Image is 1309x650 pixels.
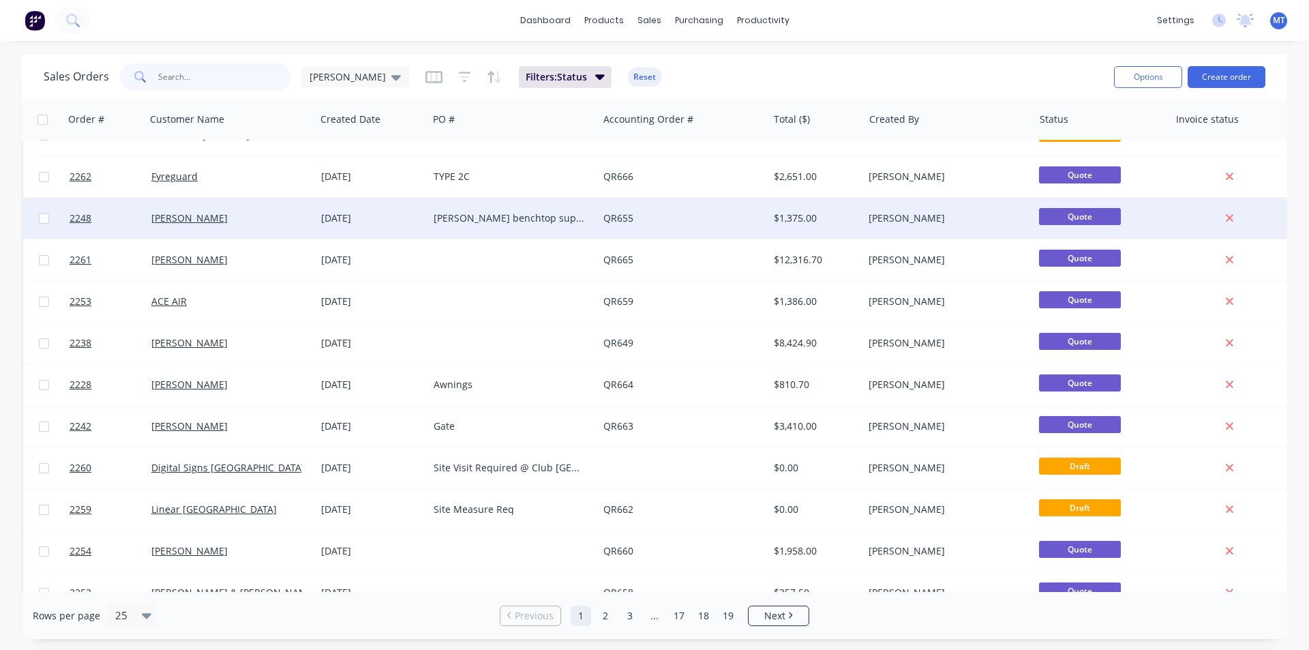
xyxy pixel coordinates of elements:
a: 2254 [70,531,151,572]
div: [PERSON_NAME] [869,503,1020,516]
a: QR666 [603,170,633,183]
a: 2261 [70,239,151,280]
span: 2261 [70,253,91,267]
div: [DATE] [321,253,423,267]
span: Quote [1039,333,1121,350]
div: Order # [68,113,104,126]
div: [PERSON_NAME] [869,461,1020,475]
span: Draft [1039,499,1121,516]
input: Search... [158,63,291,91]
div: Created By [869,113,919,126]
div: products [577,10,631,31]
a: [PERSON_NAME] [151,419,228,432]
a: Linear [GEOGRAPHIC_DATA] [151,503,277,516]
span: Quote [1039,541,1121,558]
div: $3,410.00 [774,419,854,433]
div: [DATE] [321,503,423,516]
a: 2228 [70,364,151,405]
a: Page 3 [620,606,640,626]
a: [PERSON_NAME] [151,253,228,266]
a: [PERSON_NAME] & [PERSON_NAME] [151,586,316,599]
div: Site Measure Req [434,503,585,516]
div: purchasing [668,10,730,31]
div: [PERSON_NAME] [869,419,1020,433]
div: [DATE] [321,336,423,350]
span: 2228 [70,378,91,392]
a: 2262 [70,156,151,197]
a: Page 2 [595,606,616,626]
a: QR660 [603,544,633,557]
div: [DATE] [321,544,423,558]
span: 2259 [70,503,91,516]
div: $0.00 [774,461,854,475]
a: QR664 [603,378,633,391]
div: [PERSON_NAME] [869,295,1020,308]
a: QR658 [603,586,633,599]
span: 2242 [70,419,91,433]
div: Status [1040,113,1068,126]
a: 2242 [70,406,151,447]
a: QR655 [603,211,633,224]
span: Quote [1039,374,1121,392]
div: [PERSON_NAME] [869,253,1020,267]
a: QR662 [603,503,633,516]
span: Previous [515,609,554,623]
span: Quote [1039,208,1121,225]
span: Draft [1039,458,1121,475]
a: [PERSON_NAME] [151,211,228,224]
span: Filters: Status [526,70,587,84]
a: Page 18 [693,606,714,626]
div: Total ($) [774,113,810,126]
a: [PERSON_NAME] [151,544,228,557]
div: $12,316.70 [774,253,854,267]
a: 2238 [70,323,151,364]
span: 2253 [70,295,91,308]
span: Quote [1039,416,1121,433]
h1: Sales Orders [44,70,109,83]
a: QR649 [603,336,633,349]
div: [PERSON_NAME] [869,586,1020,600]
div: $1,958.00 [774,544,854,558]
div: [PERSON_NAME] benchtop support [434,211,585,225]
a: [PERSON_NAME] [151,336,228,349]
div: [DATE] [321,461,423,475]
a: QR659 [603,295,633,308]
div: [PERSON_NAME] [869,378,1020,392]
div: [DATE] [321,170,423,183]
a: Page 17 [669,606,689,626]
button: Filters:Status [519,66,612,88]
div: $1,386.00 [774,295,854,308]
div: Awnings [434,378,585,392]
div: [DATE] [321,586,423,600]
span: Rows per page [33,609,100,623]
a: Jump forward [644,606,665,626]
a: ACE AIR [151,295,187,308]
div: Accounting Order # [603,113,693,126]
div: $357.50 [774,586,854,600]
a: [PERSON_NAME] [151,378,228,391]
a: QR663 [603,419,633,432]
a: Next page [749,609,809,623]
span: 2248 [70,211,91,225]
div: productivity [730,10,796,31]
div: sales [631,10,668,31]
div: $2,651.00 [774,170,854,183]
div: Invoice status [1176,113,1239,126]
div: [PERSON_NAME] [869,544,1020,558]
span: 2260 [70,461,91,475]
a: 2252 [70,572,151,613]
span: 2254 [70,544,91,558]
button: Options [1114,66,1182,88]
div: $810.70 [774,378,854,392]
a: QR665 [603,253,633,266]
div: Customer Name [150,113,224,126]
span: Next [764,609,785,623]
a: 2248 [70,198,151,239]
a: 2253 [70,281,151,322]
div: [DATE] [321,211,423,225]
a: Page 19 [718,606,738,626]
span: 2262 [70,170,91,183]
div: Site Visit Required @ Club [GEOGRAPHIC_DATA] [434,461,585,475]
div: $0.00 [774,503,854,516]
a: Fyreguard [151,170,198,183]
